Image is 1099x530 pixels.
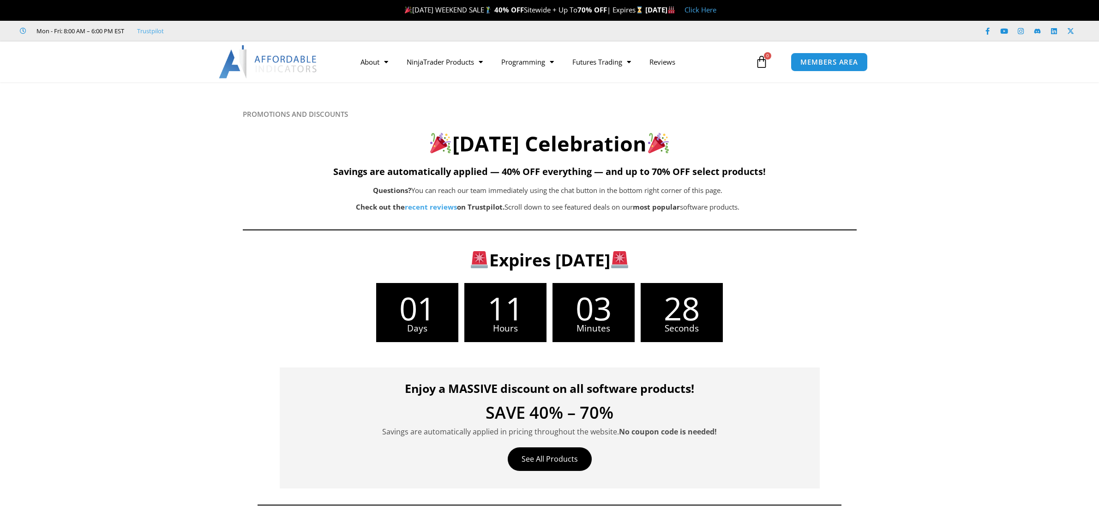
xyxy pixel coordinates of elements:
span: MEMBERS AREA [800,59,858,66]
h5: Savings are automatically applied — 40% OFF everything — and up to 70% OFF select products! [243,166,857,177]
p: You can reach our team immediately using the chat button in the bottom right corner of this page. [289,184,807,197]
span: Days [376,324,458,333]
img: 🏌️‍♂️ [485,6,492,13]
span: Seconds [641,324,723,333]
a: Click Here [685,5,716,14]
img: 🎉 [648,132,669,153]
h4: SAVE 40% – 70% [294,404,806,421]
h3: Expires [DATE] [291,249,808,271]
span: Hours [464,324,546,333]
a: Reviews [640,51,685,72]
a: Futures Trading [563,51,640,72]
a: 0 [741,48,782,75]
img: ⌛ [636,6,643,13]
img: LogoAI | Affordable Indicators – NinjaTrader [219,45,318,78]
h6: PROMOTIONS AND DISCOUNTS [243,110,857,119]
a: See All Products [508,447,592,471]
strong: [DATE] [645,5,675,14]
span: [DATE] WEEKEND SALE Sitewide + Up To | Expires [402,5,645,14]
a: Trustpilot [137,25,164,36]
span: 0 [764,52,771,60]
a: Programming [492,51,563,72]
p: Savings are automatically applied in pricing throughout the website. [294,426,806,438]
span: 28 [641,292,723,324]
img: 🎉 [405,6,412,13]
p: Scroll down to see featured deals on our software products. [289,201,807,214]
a: recent reviews [405,202,457,211]
a: MEMBERS AREA [791,53,868,72]
strong: No coupon code is needed! [619,427,717,437]
b: Questions? [373,186,411,195]
span: 01 [376,292,458,324]
a: About [351,51,397,72]
strong: 40% OFF [494,5,524,14]
b: most popular [633,202,680,211]
img: 🏭 [668,6,675,13]
span: Mon - Fri: 8:00 AM – 6:00 PM EST [34,25,124,36]
img: 🚨 [471,251,488,268]
strong: Check out the on Trustpilot. [356,202,504,211]
h4: Enjoy a MASSIVE discount on all software products! [294,381,806,395]
img: 🎉 [430,132,451,153]
span: 03 [553,292,635,324]
span: 11 [464,292,546,324]
img: 🚨 [611,251,628,268]
strong: 70% OFF [577,5,607,14]
a: NinjaTrader Products [397,51,492,72]
h2: [DATE] Celebration [243,130,857,157]
span: Minutes [553,324,635,333]
nav: Menu [351,51,753,72]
